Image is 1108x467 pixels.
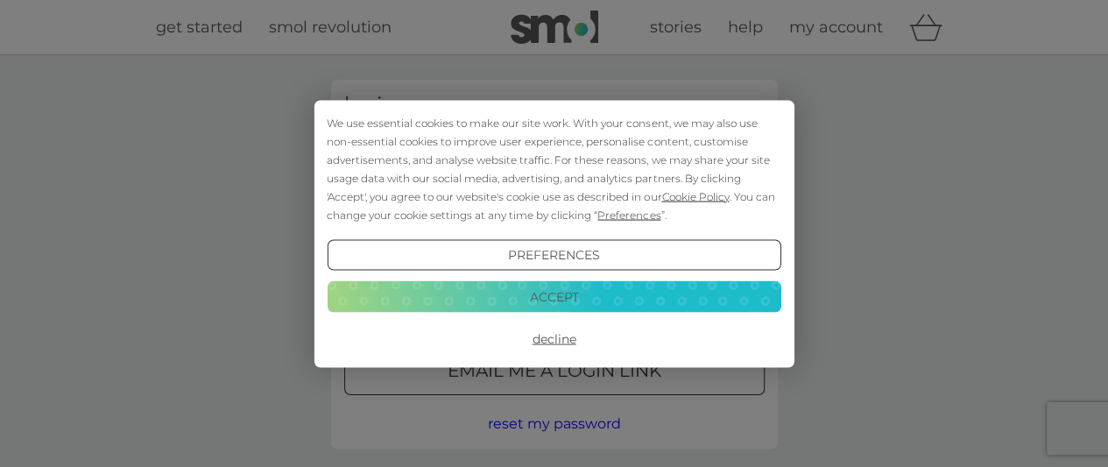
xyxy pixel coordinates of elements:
[327,281,780,313] button: Accept
[327,239,780,271] button: Preferences
[314,100,794,367] div: Cookie Consent Prompt
[597,208,660,221] span: Preferences
[661,189,729,202] span: Cookie Policy
[327,323,780,355] button: Decline
[327,113,780,223] div: We use essential cookies to make our site work. With your consent, we may also use non-essential ...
